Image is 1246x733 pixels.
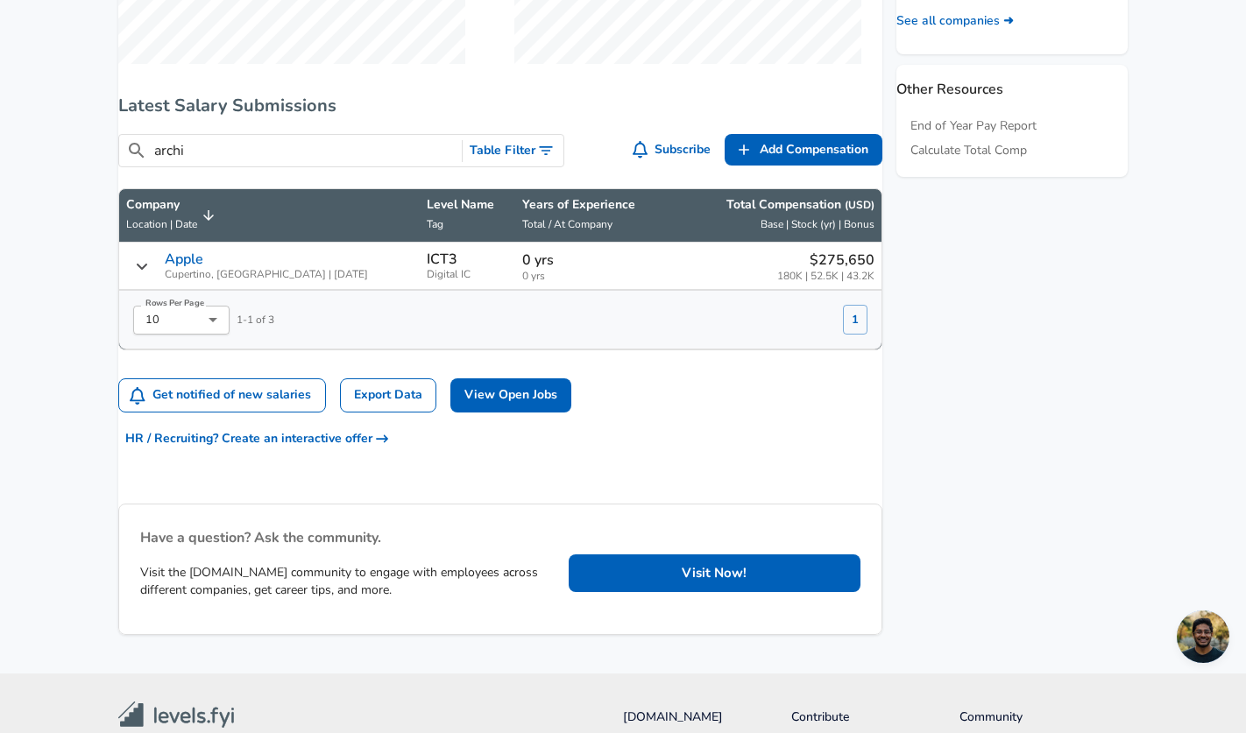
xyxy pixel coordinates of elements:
img: levels.fyi [118,701,234,728]
p: $275,650 [777,250,874,271]
a: Visit Now! [569,554,860,591]
span: CompanyLocation | Date [126,196,220,235]
p: Company [126,196,197,214]
table: Salary Submissions [118,188,882,350]
li: Community [959,708,1128,726]
a: Calculate Total Comp [910,142,1027,159]
span: Total / At Company [522,217,612,231]
a: See all companies ➜ [896,12,1014,30]
span: Total Compensation (USD) Base | Stock (yr) | Bonus [671,196,874,235]
span: 180K | 52.5K | 43.2K [777,271,874,282]
h6: Have a question? Ask the community. [140,525,555,550]
p: Visit the [DOMAIN_NAME] community to engage with employees across different companies, get career... [140,564,555,599]
button: 1 [843,305,867,335]
button: Toggle Search Filters [463,135,563,167]
p: Other Resources [896,65,1128,100]
a: Export Data [340,378,436,412]
p: Total Compensation [726,196,874,214]
button: HR / Recruiting? Create an interactive offer [118,423,395,455]
li: [DOMAIN_NAME] [623,708,791,726]
span: HR / Recruiting? Create an interactive offer [125,428,388,450]
input: Search City, Tag, Etc [154,140,455,162]
label: Rows Per Page [145,298,204,308]
a: Add Compensation [725,134,882,166]
button: Subscribe [629,134,719,166]
span: 0 yrs [522,271,657,282]
div: Open chat [1177,610,1229,663]
p: 0 yrs [522,250,657,271]
p: Level Name [427,196,508,214]
p: Years of Experience [522,196,657,214]
span: Base | Stock (yr) | Bonus [761,217,874,231]
li: Contribute [791,708,959,726]
span: Cupertino, [GEOGRAPHIC_DATA] | [DATE] [165,269,368,280]
p: ICT3 [427,251,457,267]
span: Digital IC [427,269,508,280]
div: 1 - 1 of 3 [119,291,274,335]
a: View Open Jobs [450,378,571,412]
span: Location | Date [126,217,197,231]
p: Apple [165,251,203,267]
span: Tag [427,217,443,231]
button: (USD) [845,198,874,213]
div: 10 [133,306,230,335]
span: Add Compensation [760,139,868,161]
a: End of Year Pay Report [910,117,1037,135]
button: Get notified of new salaries [119,379,325,412]
h6: Latest Salary Submissions [118,92,882,120]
